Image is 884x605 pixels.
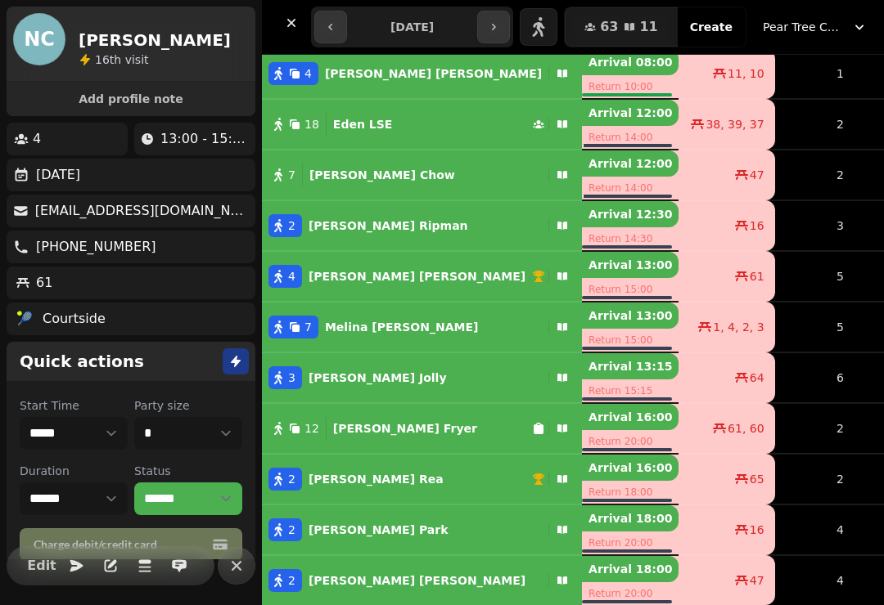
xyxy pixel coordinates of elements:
[775,99,854,150] td: 2
[20,463,128,479] label: Duration
[728,420,764,437] span: 61, 60
[309,370,447,386] p: [PERSON_NAME] Jolly
[304,319,312,335] span: 7
[20,397,128,414] label: Start Time
[36,273,52,293] p: 61
[20,350,144,373] h2: Quick actions
[95,52,149,68] p: visit
[775,49,854,100] td: 1
[775,150,854,200] td: 2
[582,302,679,329] p: Arrival 13:00
[775,251,854,302] td: 5
[333,116,393,132] p: Eden LSE
[43,309,106,329] p: Courtside
[775,454,854,504] td: 2
[750,471,764,487] span: 65
[304,420,319,437] span: 12
[582,201,679,227] p: Arrival 12:30
[728,65,764,82] span: 11, 10
[750,167,764,183] span: 47
[262,257,582,296] button: 4[PERSON_NAME] [PERSON_NAME]
[750,572,764,589] span: 47
[79,29,231,52] h2: [PERSON_NAME]
[309,572,525,589] p: [PERSON_NAME] [PERSON_NAME]
[262,155,582,195] button: 7[PERSON_NAME] Chow
[582,505,679,531] p: Arrival 18:00
[775,200,854,251] td: 3
[134,463,242,479] label: Status
[333,420,477,437] p: [PERSON_NAME] Fryer
[565,7,678,47] button: 6311
[750,370,764,386] span: 64
[262,510,582,549] button: 2[PERSON_NAME] Park
[35,201,249,221] p: [EMAIL_ADDRESS][DOMAIN_NAME]
[582,455,679,481] p: Arrival 16:00
[36,237,156,257] p: [PHONE_NUMBER]
[582,150,679,177] p: Arrival 12:00
[582,75,679,98] p: Return 10:00
[582,379,679,402] p: Return 15:15
[160,129,249,149] p: 13:00 - 15:00
[677,7,746,47] button: Create
[582,177,679,199] p: Return 14:00
[775,504,854,555] td: 4
[582,49,679,75] p: Arrival 08:00
[304,116,319,132] span: 18
[262,307,582,347] button: 7Melina [PERSON_NAME]
[262,561,582,600] button: 2[PERSON_NAME] [PERSON_NAME]
[24,29,55,49] span: NC
[25,549,58,582] button: Edit
[763,19,845,35] span: Pear Tree Cafe ([GEOGRAPHIC_DATA])
[95,53,110,66] span: 16
[110,53,125,66] span: th
[34,539,209,550] span: Charge debit/credit card
[582,481,679,504] p: Return 18:00
[262,409,582,448] button: 12[PERSON_NAME] Fryer
[600,20,618,34] span: 63
[13,88,249,110] button: Add profile note
[706,116,764,132] span: 38, 39, 37
[36,165,80,185] p: [DATE]
[775,555,854,605] td: 4
[775,352,854,403] td: 6
[582,531,679,554] p: Return 20:00
[775,302,854,352] td: 5
[262,206,582,245] button: 2[PERSON_NAME] Ripman
[134,397,242,414] label: Party size
[309,522,449,538] p: [PERSON_NAME] Park
[288,572,295,589] span: 2
[582,329,679,352] p: Return 15:00
[582,126,679,149] p: Return 14:00
[582,252,679,278] p: Arrival 13:00
[288,268,295,285] span: 4
[582,404,679,430] p: Arrival 16:00
[750,217,764,234] span: 16
[288,522,295,538] span: 2
[262,358,582,397] button: 3[PERSON_NAME] Jolly
[775,403,854,454] td: 2
[750,268,764,285] span: 61
[304,65,312,82] span: 4
[309,167,455,183] p: [PERSON_NAME] Chow
[582,353,679,379] p: Arrival 13:15
[262,459,582,499] button: 2[PERSON_NAME] Rea
[582,430,679,453] p: Return 20:00
[309,471,444,487] p: [PERSON_NAME] Rea
[288,370,295,386] span: 3
[16,309,33,329] p: 🎾
[582,556,679,582] p: Arrival 18:00
[288,471,295,487] span: 2
[325,65,542,82] p: [PERSON_NAME] [PERSON_NAME]
[325,319,478,335] p: Melina [PERSON_NAME]
[582,582,679,605] p: Return 20:00
[26,93,236,105] span: Add profile note
[20,528,242,561] button: Charge debit/credit card
[639,20,657,34] span: 11
[262,105,582,144] button: 18Eden LSE
[32,559,52,572] span: Edit
[582,278,679,301] p: Return 15:00
[582,227,679,250] p: Return 14:30
[582,100,679,126] p: Arrival 12:00
[33,129,41,149] p: 4
[309,268,525,285] p: [PERSON_NAME] [PERSON_NAME]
